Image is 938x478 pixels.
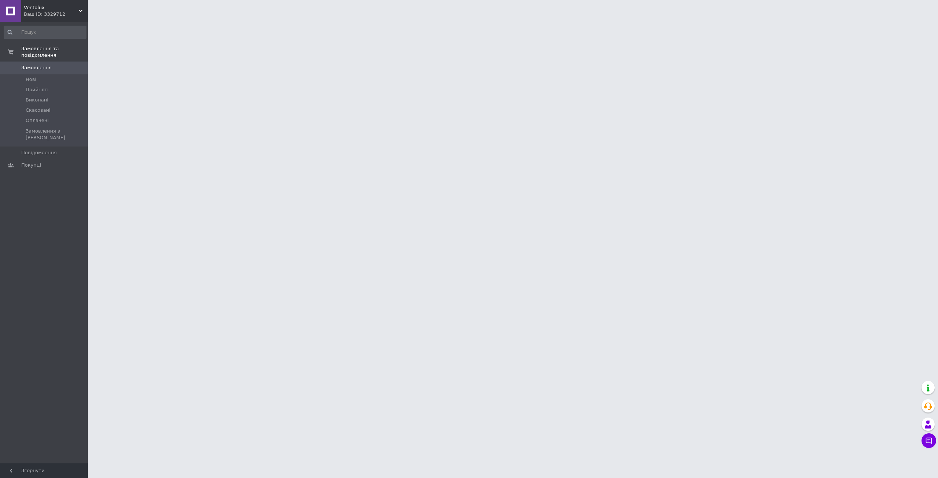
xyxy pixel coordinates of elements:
span: Оплачені [26,117,49,124]
span: Покупці [21,162,41,168]
span: Замовлення [21,64,52,71]
span: Скасовані [26,107,51,114]
span: Нові [26,76,36,83]
span: Прийняті [26,86,48,93]
span: Замовлення та повідомлення [21,45,88,59]
span: Виконані [26,97,48,103]
span: Повідомлення [21,149,57,156]
span: Ventolux [24,4,79,11]
div: Ваш ID: 3329712 [24,11,88,18]
input: Пошук [4,26,86,39]
button: Чат з покупцем [922,433,936,448]
span: Замовлення з [PERSON_NAME] [26,128,86,141]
